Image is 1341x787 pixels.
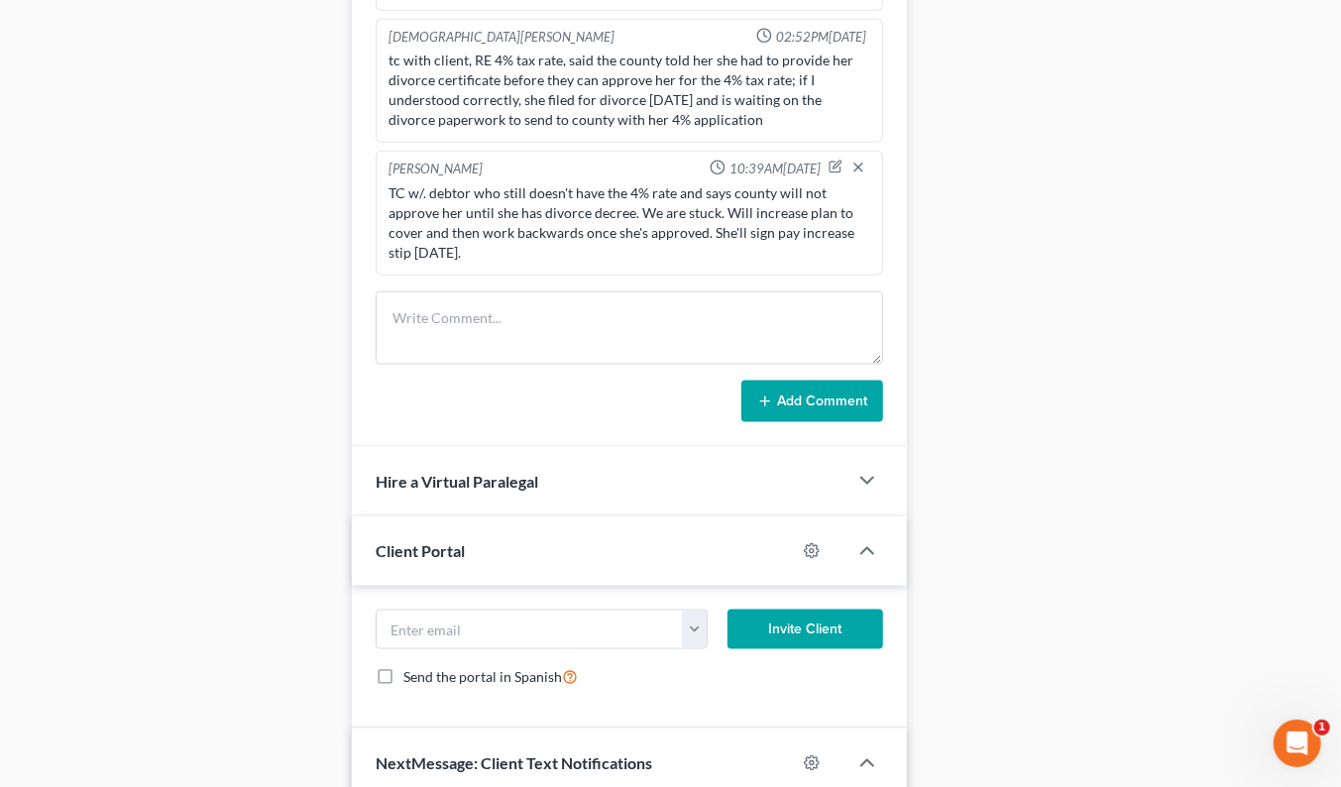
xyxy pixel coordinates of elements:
[776,28,866,47] span: 02:52PM[DATE]
[389,183,870,263] div: TC w/. debtor who still doesn't have the 4% rate and says county will not approve her until she h...
[389,51,870,130] div: tc with client, RE 4% tax rate, said the county told her she had to provide her divorce certifica...
[389,28,615,47] div: [DEMOGRAPHIC_DATA][PERSON_NAME]
[376,753,652,772] span: NextMessage: Client Text Notifications
[377,611,683,648] input: Enter email
[741,381,883,422] button: Add Comment
[403,668,562,685] span: Send the portal in Spanish
[727,610,883,649] button: Invite Client
[389,160,483,179] div: [PERSON_NAME]
[1274,720,1321,767] iframe: Intercom live chat
[376,472,538,491] span: Hire a Virtual Paralegal
[729,160,821,178] span: 10:39AM[DATE]
[1314,720,1330,735] span: 1
[376,541,465,560] span: Client Portal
